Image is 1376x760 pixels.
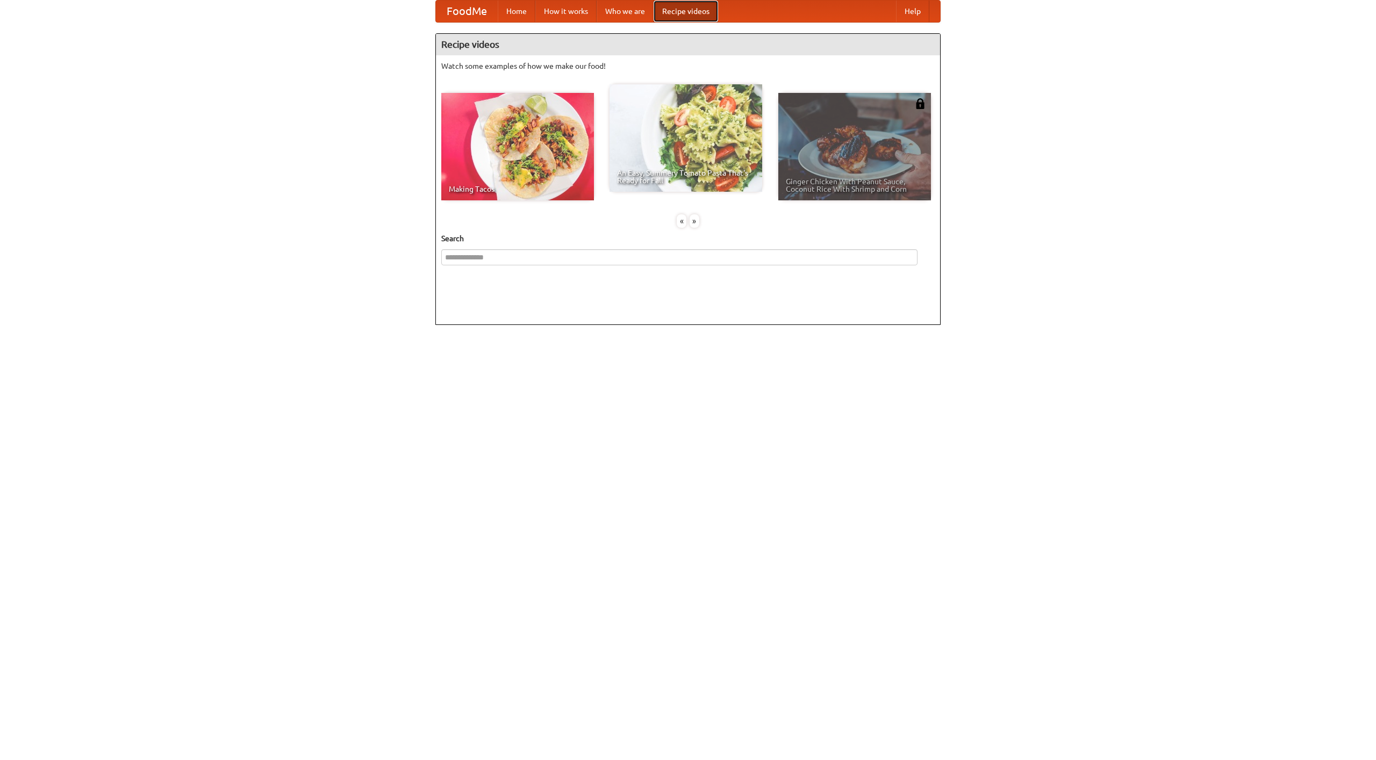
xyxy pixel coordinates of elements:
span: Making Tacos [449,185,586,193]
a: Making Tacos [441,93,594,200]
h5: Search [441,233,935,244]
a: Who we are [597,1,654,22]
a: FoodMe [436,1,498,22]
a: Recipe videos [654,1,718,22]
a: An Easy, Summery Tomato Pasta That's Ready for Fall [610,84,762,192]
h4: Recipe videos [436,34,940,55]
img: 483408.png [915,98,926,109]
a: Home [498,1,535,22]
a: Help [896,1,929,22]
div: « [677,214,686,228]
div: » [690,214,699,228]
a: How it works [535,1,597,22]
span: An Easy, Summery Tomato Pasta That's Ready for Fall [617,169,755,184]
p: Watch some examples of how we make our food! [441,61,935,71]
